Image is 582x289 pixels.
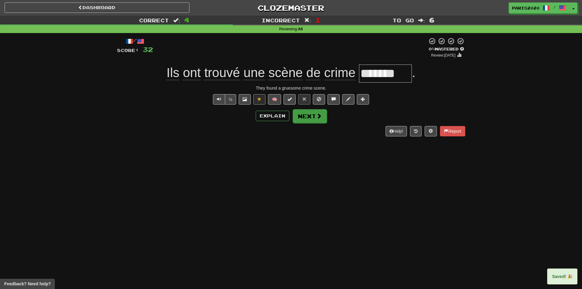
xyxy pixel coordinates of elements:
span: 1 [315,16,320,24]
button: Unfavorite sentence (alt+f) [253,94,265,105]
button: Ignore sentence (alt+i) [313,94,325,105]
button: Set this sentence to 100% Mastered (alt+m) [284,94,296,105]
span: : [173,18,180,23]
span: trouvé [204,65,240,80]
span: scène [269,65,303,80]
button: ½ [225,94,236,105]
button: Explain [256,111,289,121]
div: Mastered [427,46,465,52]
span: crime [324,65,356,80]
button: Add to collection (alt+a) [357,94,369,105]
span: Correct [139,17,169,23]
div: They found a gruesome crime scene. [117,85,465,91]
div: Saved! 🎉 [547,269,577,284]
div: / [117,37,153,45]
span: : [304,18,311,23]
button: Round history (alt+y) [410,126,422,136]
span: Ils [167,65,179,80]
a: Clozemaster [199,2,383,13]
span: Score: [117,48,139,53]
button: Next [293,109,327,123]
a: paris2020 / [509,2,570,13]
span: Open feedback widget [4,281,51,287]
button: Reset to 0% Mastered (alt+r) [298,94,310,105]
button: Show image (alt+x) [239,94,251,105]
span: . [412,65,415,80]
span: 6 [429,16,434,24]
button: Help! [386,126,407,136]
button: Report [440,126,465,136]
strong: All [298,27,303,31]
button: Play sentence audio (ctl+space) [213,94,225,105]
a: Dashboard [5,2,189,13]
span: To go [393,17,414,23]
small: Review: [DATE] [431,53,456,57]
span: paris2020 [512,5,540,11]
span: / [553,5,556,9]
button: 🧠 [268,94,281,105]
span: 4 [184,16,189,24]
button: Edit sentence (alt+d) [342,94,354,105]
span: 0 % [429,46,435,51]
span: 32 [143,46,153,53]
button: Discuss sentence (alt+u) [328,94,340,105]
div: Text-to-speech controls [212,94,236,105]
span: Incorrect [262,17,300,23]
span: une [243,65,265,80]
span: ont [183,65,201,80]
span: de [306,65,321,80]
span: : [418,18,425,23]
